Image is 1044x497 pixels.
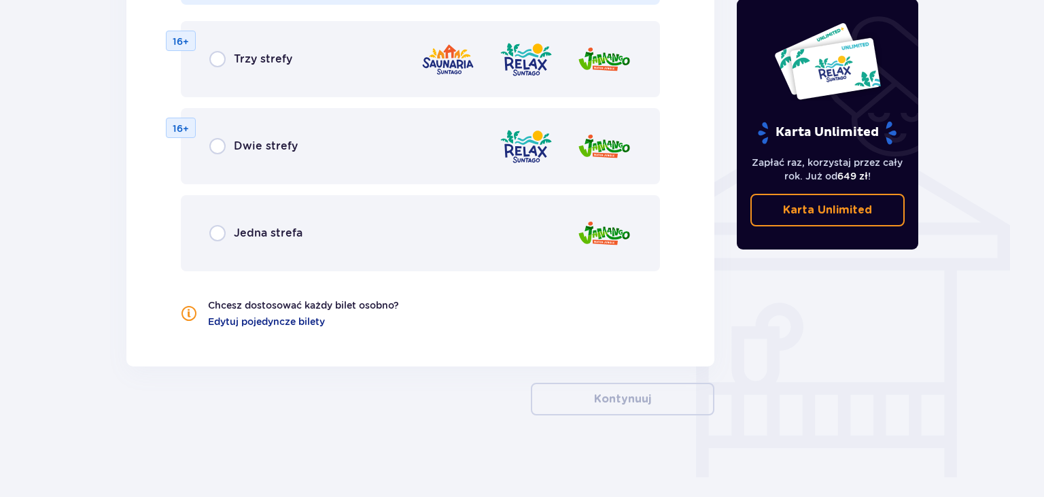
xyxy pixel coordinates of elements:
[750,156,905,183] p: Zapłać raz, korzystaj przez cały rok. Już od !
[577,127,631,166] img: Jamango
[499,40,553,79] img: Relax
[234,226,302,241] span: Jedna strefa
[421,40,475,79] img: Saunaria
[837,171,868,182] span: 649 zł
[577,214,631,253] img: Jamango
[531,383,714,415] button: Kontynuuj
[499,127,553,166] img: Relax
[594,392,651,407] p: Kontynuuj
[234,139,298,154] span: Dwie strefy
[173,35,189,48] p: 16+
[577,40,631,79] img: Jamango
[234,52,292,67] span: Trzy strefy
[208,298,399,312] p: Chcesz dostosować każdy bilet osobno?
[750,194,905,226] a: Karta Unlimited
[773,22,882,101] img: Dwie karty całoroczne do Suntago z napisem 'UNLIMITED RELAX', na białym tle z tropikalnymi liśćmi...
[173,122,189,135] p: 16+
[208,315,325,328] a: Edytuj pojedyncze bilety
[756,121,898,145] p: Karta Unlimited
[783,203,872,218] p: Karta Unlimited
